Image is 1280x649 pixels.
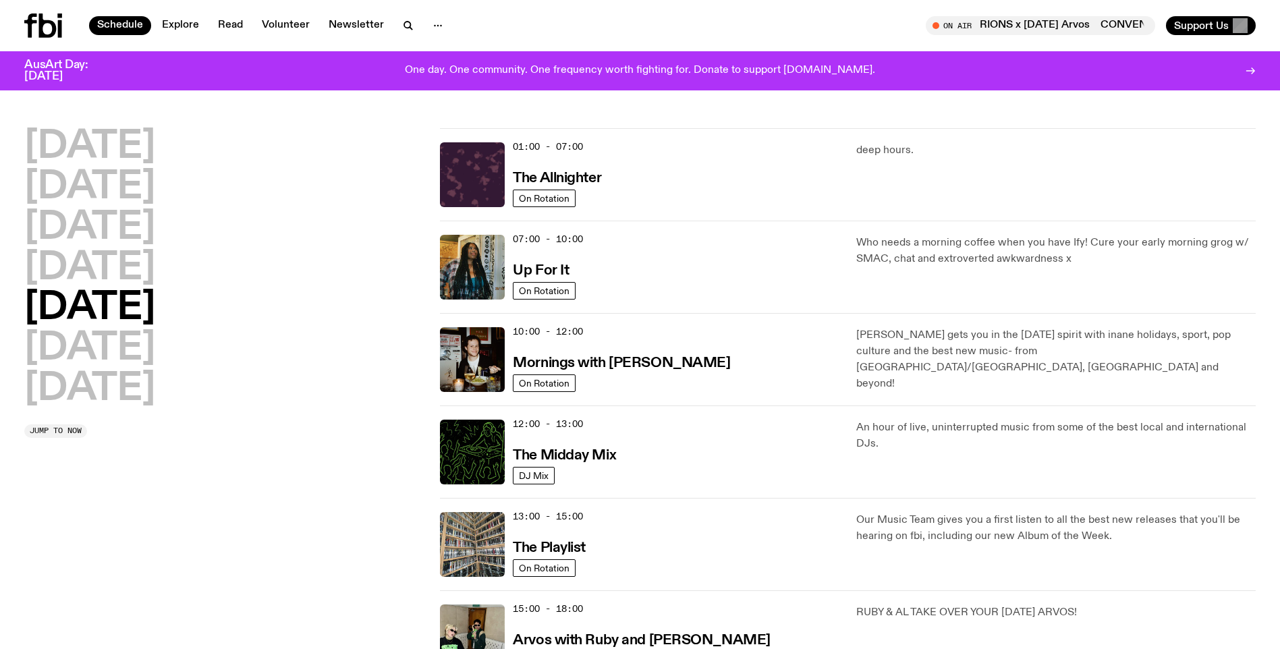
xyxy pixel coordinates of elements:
a: Explore [154,16,207,35]
a: Schedule [89,16,151,35]
a: The Midday Mix [513,446,616,463]
p: One day. One community. One frequency worth fighting for. Donate to support [DOMAIN_NAME]. [405,65,875,77]
button: On AirCONVENIENCE STORE ++ THE RIONS x [DATE] ArvosCONVENIENCE STORE ++ THE RIONS x [DATE] Arvos [926,16,1155,35]
a: On Rotation [513,559,576,577]
a: On Rotation [513,374,576,392]
p: RUBY & AL TAKE OVER YOUR [DATE] ARVOS! [856,604,1256,621]
p: deep hours. [856,142,1256,159]
img: Ify - a Brown Skin girl with black braided twists, looking up to the side with her tongue stickin... [440,235,505,300]
button: [DATE] [24,330,155,368]
span: 07:00 - 10:00 [513,233,583,246]
span: 15:00 - 18:00 [513,602,583,615]
a: Arvos with Ruby and [PERSON_NAME] [513,631,770,648]
h3: The Midday Mix [513,449,616,463]
button: Support Us [1166,16,1256,35]
a: Newsletter [321,16,392,35]
h3: Arvos with Ruby and [PERSON_NAME] [513,633,770,648]
a: Volunteer [254,16,318,35]
h3: The Allnighter [513,171,601,186]
button: [DATE] [24,370,155,408]
h3: Mornings with [PERSON_NAME] [513,356,730,370]
p: [PERSON_NAME] gets you in the [DATE] spirit with inane holidays, sport, pop culture and the best ... [856,327,1256,392]
span: DJ Mix [519,470,549,480]
span: 13:00 - 15:00 [513,510,583,523]
span: On Rotation [519,193,569,203]
span: On Rotation [519,378,569,388]
a: The Playlist [513,538,586,555]
img: Sam blankly stares at the camera, brightly lit by a camera flash wearing a hat collared shirt and... [440,327,505,392]
h3: Up For It [513,264,569,278]
button: Jump to now [24,424,87,438]
p: Who needs a morning coffee when you have Ify! Cure your early morning grog w/ SMAC, chat and extr... [856,235,1256,267]
span: Jump to now [30,427,82,434]
h3: The Playlist [513,541,586,555]
span: On Rotation [519,563,569,573]
a: Mornings with [PERSON_NAME] [513,354,730,370]
button: [DATE] [24,250,155,287]
a: On Rotation [513,282,576,300]
span: 12:00 - 13:00 [513,418,583,430]
button: [DATE] [24,128,155,166]
p: An hour of live, uninterrupted music from some of the best local and international DJs. [856,420,1256,452]
a: DJ Mix [513,467,555,484]
button: [DATE] [24,289,155,327]
button: [DATE] [24,169,155,206]
button: [DATE] [24,209,155,247]
a: Read [210,16,251,35]
span: Support Us [1174,20,1229,32]
img: A corner shot of the fbi music library [440,512,505,577]
a: The Allnighter [513,169,601,186]
p: Our Music Team gives you a first listen to all the best new releases that you'll be hearing on fb... [856,512,1256,544]
span: 10:00 - 12:00 [513,325,583,338]
h3: AusArt Day: [DATE] [24,59,111,82]
a: Up For It [513,261,569,278]
a: On Rotation [513,190,576,207]
span: 01:00 - 07:00 [513,140,583,153]
span: On Rotation [519,285,569,295]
